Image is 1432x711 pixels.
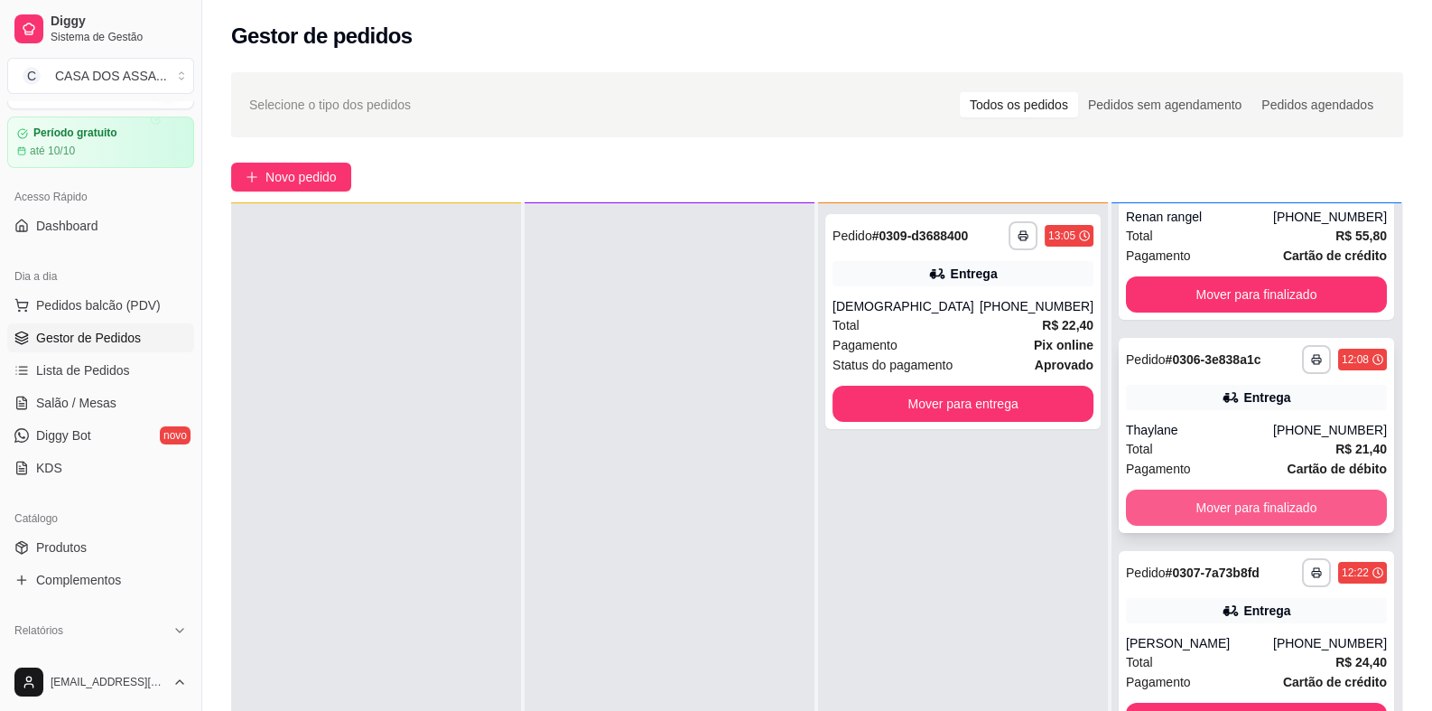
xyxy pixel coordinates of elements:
span: Sistema de Gestão [51,30,187,44]
div: CASA DOS ASSA ... [55,67,167,85]
span: Pagamento [1126,246,1191,266]
article: Período gratuito [33,126,117,140]
strong: aprovado [1035,358,1093,372]
button: [EMAIL_ADDRESS][DOMAIN_NAME] [7,660,194,704]
span: Lista de Pedidos [36,361,130,379]
span: plus [246,171,258,183]
strong: Cartão de crédito [1283,675,1387,689]
span: Total [1126,652,1153,672]
span: Gestor de Pedidos [36,329,141,347]
span: Pedido [1126,352,1166,367]
a: Diggy Botnovo [7,421,194,450]
span: KDS [36,459,62,477]
span: Pedido [832,229,872,243]
span: [EMAIL_ADDRESS][DOMAIN_NAME] [51,675,165,689]
a: Período gratuitoaté 10/10 [7,117,194,168]
strong: R$ 55,80 [1335,229,1387,243]
a: Gestor de Pedidos [7,323,194,352]
div: Entrega [950,265,997,283]
div: Thaylane [1126,421,1273,439]
div: [PHONE_NUMBER] [980,297,1093,315]
strong: # 0309-d3688400 [872,229,969,243]
a: Complementos [7,566,194,594]
span: Produtos [36,538,87,557]
div: [PHONE_NUMBER] [1273,421,1387,439]
div: Pedidos agendados [1251,92,1383,117]
strong: Cartão de crédito [1283,248,1387,263]
span: Relatórios de vendas [36,650,155,669]
strong: Cartão de débito [1288,462,1387,476]
span: Pagamento [832,335,897,355]
button: Mover para entrega [832,386,1093,422]
div: Catálogo [7,504,194,533]
span: Total [1126,226,1153,246]
div: [PERSON_NAME] [1126,634,1273,652]
strong: R$ 22,40 [1042,318,1093,332]
span: Relatórios [14,623,63,638]
a: Relatórios de vendas [7,645,194,674]
span: C [23,67,41,85]
a: Dashboard [7,211,194,240]
strong: Pix online [1034,338,1093,352]
div: [PHONE_NUMBER] [1273,634,1387,652]
span: Dashboard [36,217,98,235]
div: Renan rangel [1126,208,1273,226]
h2: Gestor de pedidos [231,22,413,51]
span: Complementos [36,571,121,589]
span: Total [832,315,860,335]
strong: R$ 21,40 [1335,442,1387,456]
div: Acesso Rápido [7,182,194,211]
span: Total [1126,439,1153,459]
div: Entrega [1243,602,1290,620]
div: [DEMOGRAPHIC_DATA] [832,297,980,315]
strong: R$ 24,40 [1335,655,1387,669]
a: Lista de Pedidos [7,356,194,385]
button: Mover para finalizado [1126,276,1387,313]
a: DiggySistema de Gestão [7,7,194,51]
span: Salão / Mesas [36,394,116,412]
button: Pedidos balcão (PDV) [7,291,194,320]
div: 12:08 [1342,352,1369,367]
div: Todos os pedidos [960,92,1078,117]
span: Selecione o tipo dos pedidos [249,95,411,115]
div: Dia a dia [7,262,194,291]
span: Diggy Bot [36,426,91,444]
div: Pedidos sem agendamento [1078,92,1251,117]
span: Novo pedido [265,167,337,187]
span: Pedidos balcão (PDV) [36,296,161,314]
button: Novo pedido [231,163,351,192]
button: Mover para finalizado [1126,490,1387,526]
span: Pedido [1126,566,1166,580]
span: Diggy [51,14,187,30]
div: 12:22 [1342,566,1369,580]
article: até 10/10 [30,144,75,158]
button: Select a team [7,58,194,94]
a: Salão / Mesas [7,388,194,417]
span: Status do pagamento [832,355,953,375]
span: Pagamento [1126,672,1191,692]
strong: # 0307-7a73b8fd [1166,566,1260,580]
a: Produtos [7,533,194,562]
span: Pagamento [1126,459,1191,479]
div: 13:05 [1048,229,1075,243]
div: [PHONE_NUMBER] [1273,208,1387,226]
strong: # 0306-3e838a1c [1166,352,1261,367]
a: KDS [7,454,194,482]
div: Entrega [1243,388,1290,407]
